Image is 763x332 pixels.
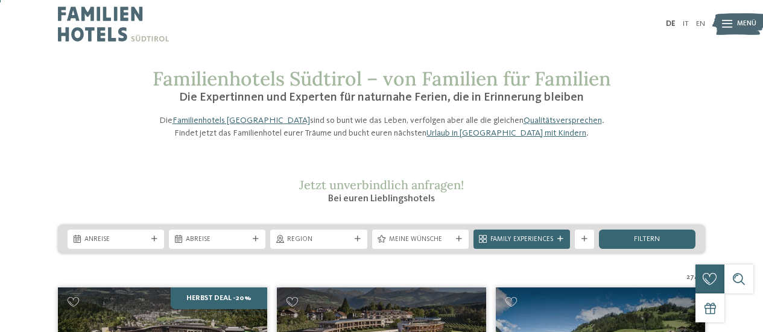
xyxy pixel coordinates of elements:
span: Meine Wünsche [389,235,452,245]
span: 27 [686,273,694,283]
a: DE [666,20,676,28]
a: Urlaub in [GEOGRAPHIC_DATA] mit Kindern [426,129,586,137]
a: IT [683,20,689,28]
span: Die Expertinnen und Experten für naturnahe Ferien, die in Erinnerung bleiben [179,92,584,104]
a: Familienhotels [GEOGRAPHIC_DATA] [173,116,310,125]
p: Die sind so bunt wie das Leben, verfolgen aber alle die gleichen . Findet jetzt das Familienhotel... [153,114,611,139]
span: / [694,273,697,283]
span: filtern [634,236,660,243]
span: Familienhotels Südtirol – von Familien für Familien [153,66,611,91]
span: Menü [737,19,756,29]
a: Qualitätsversprechen [524,116,602,125]
span: Anreise [84,235,147,245]
span: Bei euren Lieblingshotels [328,194,435,204]
span: Abreise [186,235,249,245]
span: Jetzt unverbindlich anfragen! [299,177,464,192]
span: Family Experiences [490,235,553,245]
a: EN [696,20,705,28]
span: Region [287,235,350,245]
